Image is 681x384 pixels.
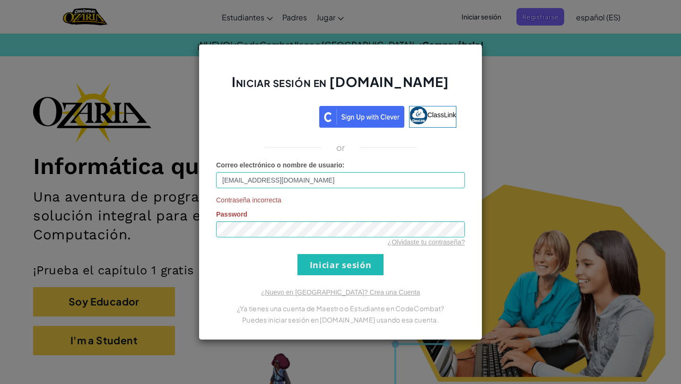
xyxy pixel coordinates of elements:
[216,195,465,205] span: Contraseña incorrecta
[216,303,465,314] p: ¿Ya tienes una cuenta de Maestro o Estudiante en CodeCombat?
[216,210,247,218] span: Password
[220,105,319,126] iframe: Botón de Acceder con Google
[216,161,342,169] span: Correo electrónico o nombre de usuario
[388,238,465,246] a: ¿Olvidaste tu contraseña?
[319,106,404,128] img: clever_sso_button@2x.png
[261,288,420,296] a: ¿Nuevo en [GEOGRAPHIC_DATA]? Crea una Cuenta
[297,254,384,275] input: Iniciar sesión
[216,160,345,170] label: :
[410,106,428,124] img: classlink-logo-small.png
[336,142,345,153] p: or
[216,73,465,100] h2: Iniciar sesión en [DOMAIN_NAME]
[428,111,456,119] span: ClassLink
[216,314,465,325] p: Puedes iniciar sesión en [DOMAIN_NAME] usando esa cuenta.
